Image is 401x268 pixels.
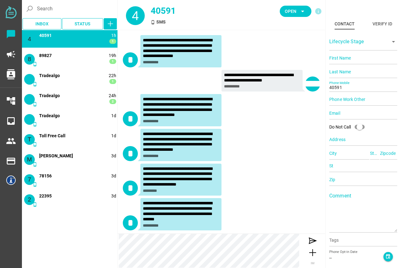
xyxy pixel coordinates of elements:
input: Phone Mobile [329,79,397,92]
div: SMS [151,19,227,25]
input: Tags [329,238,397,246]
div: Verify ID [372,20,392,28]
input: Address [329,133,397,146]
span: 1759172645 [109,73,116,78]
span: 1759161410 [111,113,116,118]
span: Status [75,20,90,28]
span: Inbox [35,20,49,28]
input: St [329,160,397,172]
input: Zip [329,173,397,186]
input: City [329,147,369,160]
div: Phone Opt-in Date [329,250,383,255]
i: SMS [151,20,155,24]
img: 5e5013c4774eeba51c753a8a-30.png [6,176,16,185]
input: Email [329,107,397,119]
span: 1759009423 [111,193,116,198]
i: campaign [6,49,16,59]
span: 40591 [39,33,52,38]
span: 8 [28,56,31,62]
i: arrow_drop_down [390,38,397,45]
i: SMS [33,202,37,207]
input: Last Name [329,66,397,78]
button: Open [280,6,311,17]
span: 89827 [39,53,52,58]
i: SMS [33,62,37,66]
i: SMS [33,102,37,107]
span: 2 [109,99,116,104]
i: event [385,254,391,259]
i: contacts [6,69,16,79]
span: 1759165331 [109,93,116,98]
span: 4 [28,36,31,42]
span: 1759009433 [111,173,116,178]
span: 1759183453 [109,53,116,58]
span: 13322424861 [39,113,60,118]
i: SMS [33,82,37,87]
span: 18662296962 [39,133,65,138]
i: SMS [33,162,37,167]
div: -- [329,255,383,261]
span: 78156 [39,173,52,178]
span: 1759246692 [111,33,116,38]
span: 2 [28,196,31,203]
span: 7 [28,176,31,183]
i: SMS [33,182,37,187]
i: info [315,8,322,15]
i: account_tree [6,96,16,106]
span: 1 [109,79,116,84]
span: 14152166899 [39,153,73,158]
button: Inbox [23,18,61,29]
i: inbox [6,116,16,126]
div: Do Not Call [329,121,368,133]
button: Status [62,18,103,29]
span: 16466875424 [39,93,60,98]
div: 40591 [151,4,227,18]
span: T [28,136,31,143]
i: people [6,136,16,146]
div: Contact [335,20,355,28]
input: State [370,147,379,160]
span: 1 [109,39,116,44]
span: M [27,156,32,163]
i: arrow_drop_down [299,8,306,15]
span: 1759009617 [111,153,116,158]
span: 1759161359 [111,133,116,138]
span: Open [285,8,296,15]
i: SMS [33,122,37,127]
span: 13327773250 [39,73,60,78]
textarea: Comment [329,195,397,232]
span: 4 [132,9,139,23]
span: IM [311,261,315,265]
input: First Name [329,52,397,64]
input: Zipcode [380,147,397,160]
img: svg+xml;base64,PD94bWwgdmVyc2lvbj0iMS4wIiBlbmNvZGluZz0iVVRGLTgiPz4KPHN2ZyB2ZXJzaW9uPSIxLjEiIHZpZX... [6,6,17,18]
i: SMS [33,142,37,147]
input: Phone Work Other [329,93,397,106]
span: 1 [109,59,116,64]
i: SMS [33,42,37,46]
i: payment [6,156,16,166]
i: chat_bubble [6,29,16,39]
span: 22395 [39,193,52,198]
div: Do Not Call [329,124,351,130]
